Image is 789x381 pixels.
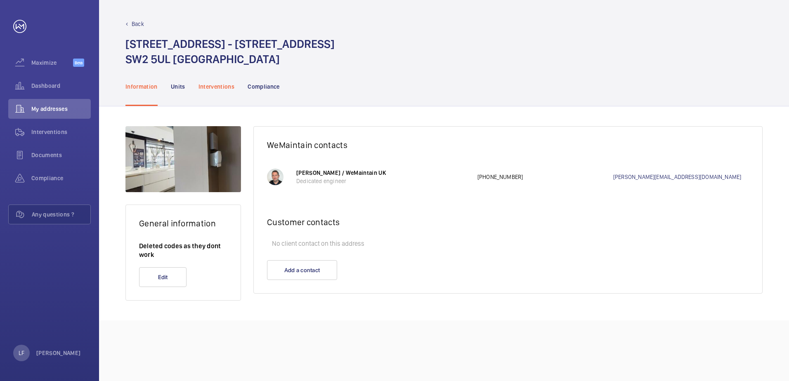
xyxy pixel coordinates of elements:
span: Documents [31,151,91,159]
span: Dashboard [31,82,91,90]
p: Back [132,20,144,28]
span: My addresses [31,105,91,113]
button: Edit [139,267,187,287]
p: Deleted codes as they dont work [139,242,227,259]
button: Add a contact [267,260,337,280]
p: [PHONE_NUMBER] [477,173,613,181]
p: Information [125,82,158,91]
a: [PERSON_NAME][EMAIL_ADDRESS][DOMAIN_NAME] [613,173,749,181]
h2: General information [139,218,227,228]
p: Dedicated engineer [296,177,469,185]
p: No client contact on this address [267,235,749,252]
span: Any questions ? [32,210,90,219]
p: Units [171,82,185,91]
p: Compliance [248,82,280,91]
span: Compliance [31,174,91,182]
h2: WeMaintain contacts [267,140,749,150]
h1: [STREET_ADDRESS] - [STREET_ADDRESS] SW2 5UL [GEOGRAPHIC_DATA] [125,36,335,67]
span: Interventions [31,128,91,136]
span: Maximize [31,59,73,67]
p: [PERSON_NAME] / WeMaintain UK [296,169,469,177]
p: Interventions [198,82,235,91]
span: Beta [73,59,84,67]
p: LF [19,349,24,357]
p: [PERSON_NAME] [36,349,81,357]
h2: Customer contacts [267,217,749,227]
